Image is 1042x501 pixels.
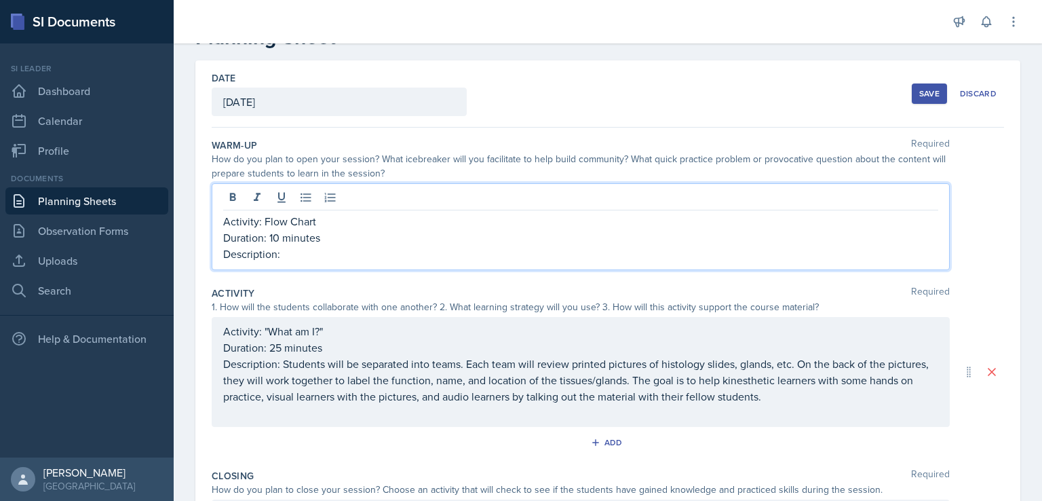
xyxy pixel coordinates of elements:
[5,62,168,75] div: Si leader
[212,71,235,85] label: Date
[912,83,947,104] button: Save
[212,300,950,314] div: 1. How will the students collaborate with one another? 2. What learning strategy will you use? 3....
[43,466,135,479] div: [PERSON_NAME]
[212,286,255,300] label: Activity
[223,356,938,405] p: Description: Students will be separated into teams. Each team will review printed pictures of his...
[5,325,168,352] div: Help & Documentation
[195,25,1020,50] h2: Planning Sheet
[952,83,1004,104] button: Discard
[911,469,950,483] span: Required
[919,88,940,99] div: Save
[223,213,938,229] p: Activity: Flow Chart
[5,277,168,304] a: Search
[5,187,168,215] a: Planning Sheets
[223,339,938,356] p: Duration: 25 minutes
[586,432,630,453] button: Add
[5,137,168,164] a: Profile
[43,479,135,493] div: [GEOGRAPHIC_DATA]
[212,469,254,483] label: Closing
[5,172,168,185] div: Documents
[223,246,938,262] p: Description:
[223,323,938,339] p: Activity: "What am I?"
[960,88,997,99] div: Discard
[5,247,168,274] a: Uploads
[594,437,623,448] div: Add
[911,138,950,152] span: Required
[212,483,950,497] div: How do you plan to close your session? Choose an activity that will check to see if the students ...
[5,107,168,134] a: Calendar
[223,229,938,246] p: Duration: 10 minutes
[5,77,168,105] a: Dashboard
[5,217,168,244] a: Observation Forms
[911,286,950,300] span: Required
[212,138,257,152] label: Warm-Up
[212,152,950,181] div: How do you plan to open your session? What icebreaker will you facilitate to help build community...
